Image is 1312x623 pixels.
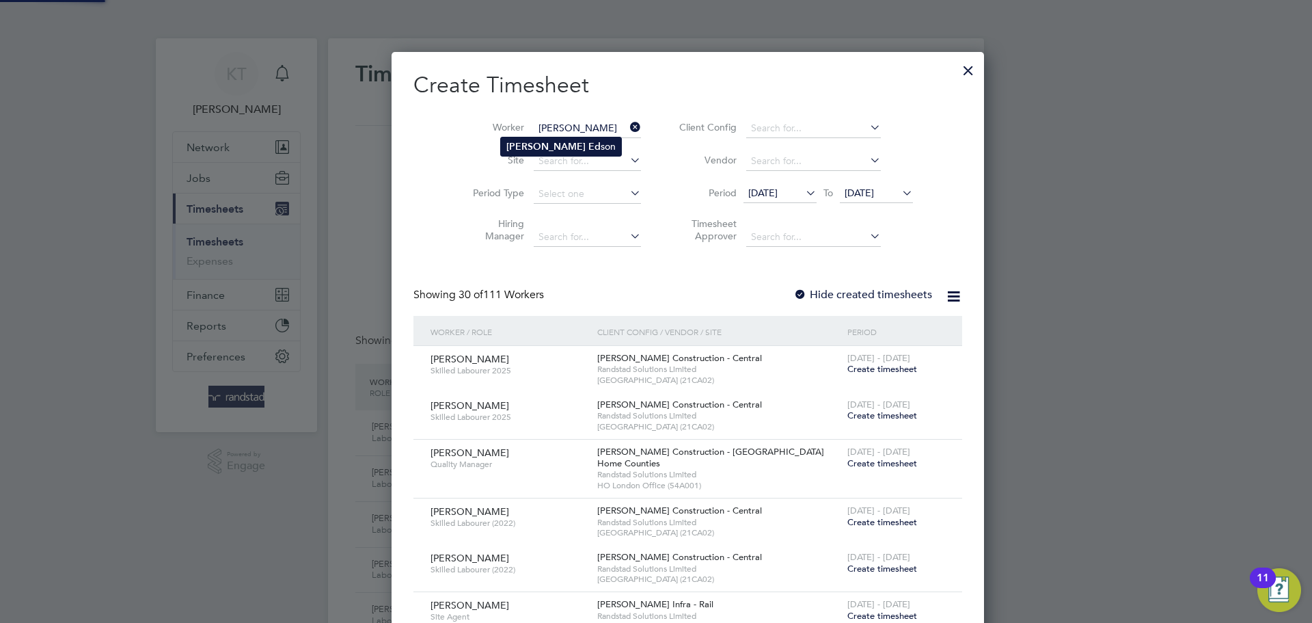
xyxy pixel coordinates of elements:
div: Client Config / Vendor / Site [594,316,844,347]
span: Create timesheet [847,458,917,469]
b: Ed [588,141,601,153]
div: Period [844,316,948,347]
span: 111 Workers [459,288,544,302]
label: Period [675,187,737,199]
div: 11 [1257,578,1269,596]
div: Worker / Role [427,316,594,347]
input: Search for... [746,119,881,138]
span: [PERSON_NAME] [430,447,509,459]
span: [PERSON_NAME] [430,599,509,611]
label: Site [463,154,524,166]
input: Search for... [534,119,641,138]
label: Client Config [675,121,737,133]
span: HO London Office (54A001) [597,480,840,491]
span: [PERSON_NAME] Construction - Central [597,352,762,364]
label: Hiring Manager [463,217,524,242]
span: [PERSON_NAME] [430,552,509,564]
button: Open Resource Center, 11 new notifications [1257,568,1301,612]
span: [PERSON_NAME] Infra - Rail [597,598,713,610]
label: Vendor [675,154,737,166]
span: [PERSON_NAME] [430,353,509,365]
label: Worker [463,121,524,133]
span: Skilled Labourer (2022) [430,518,587,529]
span: [DATE] - [DATE] [847,551,910,563]
span: 30 of [459,288,483,302]
span: Skilled Labourer (2022) [430,564,587,575]
label: Hide created timesheets [793,288,932,302]
span: [DATE] - [DATE] [847,399,910,410]
span: To [819,184,837,202]
b: [PERSON_NAME] [506,141,586,153]
div: Showing [413,288,547,302]
span: Create timesheet [847,363,917,375]
span: [DATE] - [DATE] [847,446,910,458]
span: Create timesheet [847,610,917,622]
span: [DATE] - [DATE] [847,352,910,364]
span: [PERSON_NAME] [430,505,509,518]
span: [PERSON_NAME] Construction - Central [597,551,762,563]
span: [PERSON_NAME] Construction - [GEOGRAPHIC_DATA] Home Counties [597,446,824,469]
span: [GEOGRAPHIC_DATA] (21CA02) [597,527,840,538]
span: Skilled Labourer 2025 [430,412,587,423]
input: Search for... [746,152,881,171]
span: Skilled Labourer 2025 [430,365,587,376]
span: [DATE] [845,187,874,199]
span: [DATE] - [DATE] [847,598,910,610]
span: [GEOGRAPHIC_DATA] (21CA02) [597,375,840,386]
input: Search for... [746,228,881,247]
span: [PERSON_NAME] Construction - Central [597,505,762,516]
span: Randstad Solutions Limited [597,564,840,574]
span: Create timesheet [847,410,917,421]
span: Quality Manager [430,459,587,470]
h2: Create Timesheet [413,71,962,100]
span: Randstad Solutions Limited [597,469,840,480]
span: [DATE] - [DATE] [847,505,910,516]
span: [PERSON_NAME] Construction - Central [597,399,762,410]
span: Create timesheet [847,516,917,528]
input: Select one [534,185,641,204]
span: Randstad Solutions Limited [597,517,840,528]
input: Search for... [534,152,641,171]
span: Site Agent [430,611,587,622]
span: Randstad Solutions Limited [597,410,840,421]
span: [GEOGRAPHIC_DATA] (21CA02) [597,421,840,432]
input: Search for... [534,228,641,247]
span: [PERSON_NAME] [430,399,509,412]
span: Create timesheet [847,563,917,574]
label: Timesheet Approver [675,217,737,242]
span: [DATE] [748,187,778,199]
label: Period Type [463,187,524,199]
span: Randstad Solutions Limited [597,364,840,375]
li: son [501,137,621,156]
span: Randstad Solutions Limited [597,611,840,622]
span: [GEOGRAPHIC_DATA] (21CA02) [597,574,840,585]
